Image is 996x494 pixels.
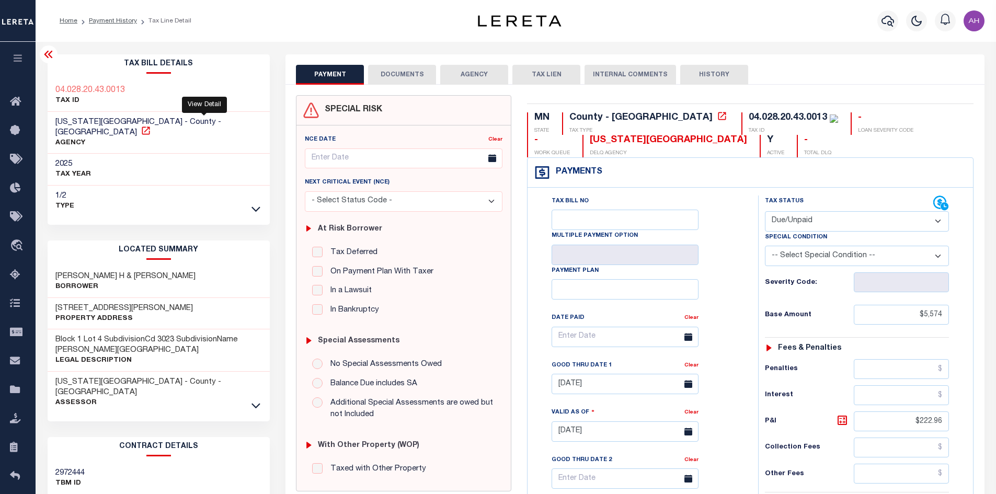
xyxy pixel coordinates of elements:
label: Balance Due includes SA [325,378,417,390]
p: STATE [534,127,549,135]
h6: Base Amount [765,311,853,319]
label: Next Critical Event (NCE) [305,178,390,187]
label: NCE Date [305,135,336,144]
div: - [534,135,570,146]
img: check-icon-green.svg [830,114,838,123]
input: Enter Date [552,374,699,394]
label: Payment Plan [552,267,599,275]
p: Borrower [55,282,196,292]
label: Valid as Of [552,407,594,417]
label: Taxed with Other Property [325,463,426,475]
label: On Payment Plan With Taxer [325,266,433,278]
a: Home [60,18,77,24]
a: Clear [488,137,502,142]
input: $ [854,438,949,457]
h6: Interest [765,391,853,399]
li: Tax Line Detail [137,16,191,26]
img: logo-dark.svg [478,15,562,27]
p: AGENCY [55,138,262,148]
p: WORK QUEUE [534,150,570,157]
label: Additional Special Assessments are owed but not Included [325,397,495,421]
div: [US_STATE][GEOGRAPHIC_DATA] [590,135,747,146]
div: - [804,135,831,146]
h6: Other Fees [765,470,853,478]
input: $ [854,359,949,379]
div: 04.028.20.43.0013 [749,113,827,122]
label: Good Thru Date 2 [552,456,612,465]
p: TAX YEAR [55,169,91,180]
p: Legal Description [55,355,262,366]
label: Tax Bill No [552,197,589,206]
a: Clear [684,363,699,368]
h6: Special Assessments [318,337,399,346]
h3: [PERSON_NAME] H & [PERSON_NAME] [55,271,196,282]
p: TAX ID [749,127,838,135]
h3: 1/2 [55,191,74,201]
h2: Tax Bill Details [48,54,270,74]
p: TOTAL DLQ [804,150,831,157]
label: Good Thru Date 1 [552,361,612,370]
button: HISTORY [680,65,748,85]
h3: 2025 [55,159,91,169]
label: Date Paid [552,314,585,323]
button: TAX LIEN [512,65,580,85]
h6: At Risk Borrower [318,225,382,234]
button: DOCUMENTS [368,65,436,85]
p: DELQ AGENCY [590,150,747,157]
h2: LOCATED SUMMARY [48,240,270,260]
p: TAX TYPE [569,127,729,135]
label: In Bankruptcy [325,304,379,316]
h6: P&I [765,414,853,429]
h3: [US_STATE][GEOGRAPHIC_DATA] - County - [GEOGRAPHIC_DATA] [55,377,262,398]
a: Clear [684,457,699,463]
p: TAX ID [55,96,125,106]
h2: CONTRACT details [48,437,270,456]
div: County - [GEOGRAPHIC_DATA] [569,113,713,122]
p: Assessor [55,398,262,408]
a: 04.028.20.43.0013 [55,85,125,96]
span: [US_STATE][GEOGRAPHIC_DATA] - County - [GEOGRAPHIC_DATA] [55,118,221,136]
button: PAYMENT [296,65,364,85]
h6: Collection Fees [765,443,853,452]
input: $ [854,385,949,405]
input: $ [854,411,949,431]
div: Y [767,135,784,146]
label: Multiple Payment Option [552,232,638,240]
a: Clear [684,410,699,415]
label: Special Condition [765,233,827,242]
h3: 2972444 [55,468,85,478]
div: - [858,112,913,124]
a: Clear [684,315,699,320]
label: Tax Deferred [325,247,377,259]
div: View Detail [182,97,227,113]
h6: Severity Code: [765,279,853,287]
h6: Fees & Penalties [778,344,841,353]
input: $ [854,305,949,325]
h6: Penalties [765,365,853,373]
i: travel_explore [10,239,27,253]
p: Property Address [55,314,193,324]
button: INTERNAL COMMENTS [585,65,676,85]
button: AGENCY [440,65,508,85]
h3: [STREET_ADDRESS][PERSON_NAME] [55,303,193,314]
label: In a Lawsuit [325,285,372,297]
input: $ [854,464,949,484]
a: Payment History [89,18,137,24]
img: svg+xml;base64,PHN2ZyB4bWxucz0iaHR0cDovL3d3dy53My5vcmcvMjAwMC9zdmciIHBvaW50ZXItZXZlbnRzPSJub25lIi... [964,10,984,31]
input: Enter Date [552,468,699,489]
h6: with Other Property (WOP) [318,441,419,450]
p: Type [55,201,74,212]
p: ACTIVE [767,150,784,157]
h3: Block 1 Lot 4 SubdivisionCd 3023 SubdivisionName [PERSON_NAME][GEOGRAPHIC_DATA] [55,335,262,355]
input: Enter Date [552,327,699,347]
input: Enter Date [305,148,502,169]
input: Enter Date [552,421,699,442]
label: Tax Status [765,197,804,206]
h4: Payments [551,167,602,177]
p: LOAN SEVERITY CODE [858,127,913,135]
h4: SPECIAL RISK [319,105,382,115]
label: No Special Assessments Owed [325,359,442,371]
p: TBM ID [55,478,85,489]
div: MN [534,112,549,124]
